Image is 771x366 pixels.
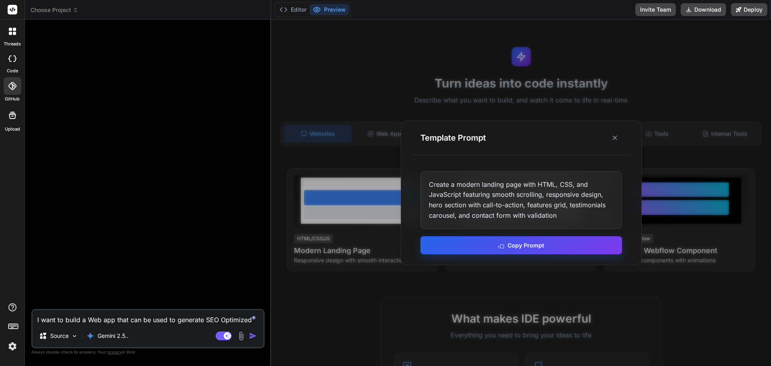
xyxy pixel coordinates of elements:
p: Always double-check its answers. Your in Bind [31,348,265,356]
p: Gemini 2.5.. [98,332,128,340]
label: GitHub [5,96,20,102]
span: Choose Project [31,6,78,14]
p: Source [50,332,69,340]
label: threads [4,41,21,47]
button: Preview [310,4,349,15]
h3: Template Prompt [420,132,486,143]
button: Copy Prompt [420,236,622,254]
div: Create a modern landing page with HTML, CSS, and JavaScript featuring smooth scrolling, responsiv... [420,171,622,229]
img: Pick Models [71,333,78,339]
img: settings [6,339,19,353]
img: attachment [237,331,246,341]
label: Upload [5,126,20,133]
img: icon [249,332,257,340]
button: Download [681,3,726,16]
label: code [7,67,18,74]
button: Deploy [731,3,767,16]
img: Gemini 2.5 Pro [86,332,94,340]
span: privacy [108,350,122,354]
button: Editor [276,4,310,15]
textarea: To enrich screen reader interactions, please activate Accessibility in Grammarly extension settings [33,310,263,325]
button: Invite Team [635,3,676,16]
